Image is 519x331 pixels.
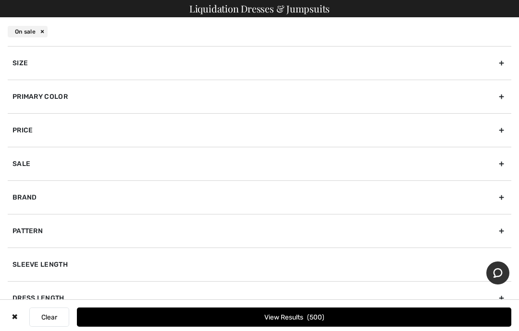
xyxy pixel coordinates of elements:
div: Pattern [8,214,511,248]
div: ✖ [8,307,22,327]
div: On sale [8,26,48,37]
button: Clear [29,307,69,327]
iframe: Opens a widget where you can chat to one of our agents [486,261,509,285]
div: Size [8,46,511,80]
div: Price [8,113,511,147]
div: Dress Length [8,281,511,315]
div: Sleeve length [8,248,511,281]
span: 500 [307,313,324,321]
button: View Results500 [77,307,511,327]
div: Sale [8,147,511,180]
div: Primary Color [8,80,511,113]
div: Brand [8,180,511,214]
